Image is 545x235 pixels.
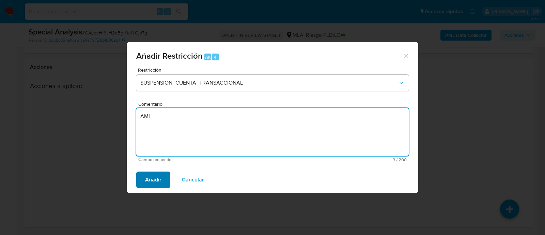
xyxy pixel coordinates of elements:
[214,54,217,60] span: 4
[272,158,407,162] span: Máximo 200 caracteres
[145,172,161,187] span: Añadir
[138,102,411,107] span: Comentario
[136,75,409,91] button: Restriction
[136,172,170,188] button: Añadir
[140,79,398,86] span: SUSPENSION_CUENTA_TRANSACCIONAL
[173,172,213,188] button: Cancelar
[403,53,409,59] button: Cerrar ventana
[136,108,409,156] textarea: AML
[138,157,272,162] span: Campo requerido
[182,172,204,187] span: Cancelar
[136,50,203,62] span: Añadir Restricción
[138,68,410,72] span: Restricción
[205,54,211,60] span: Alt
